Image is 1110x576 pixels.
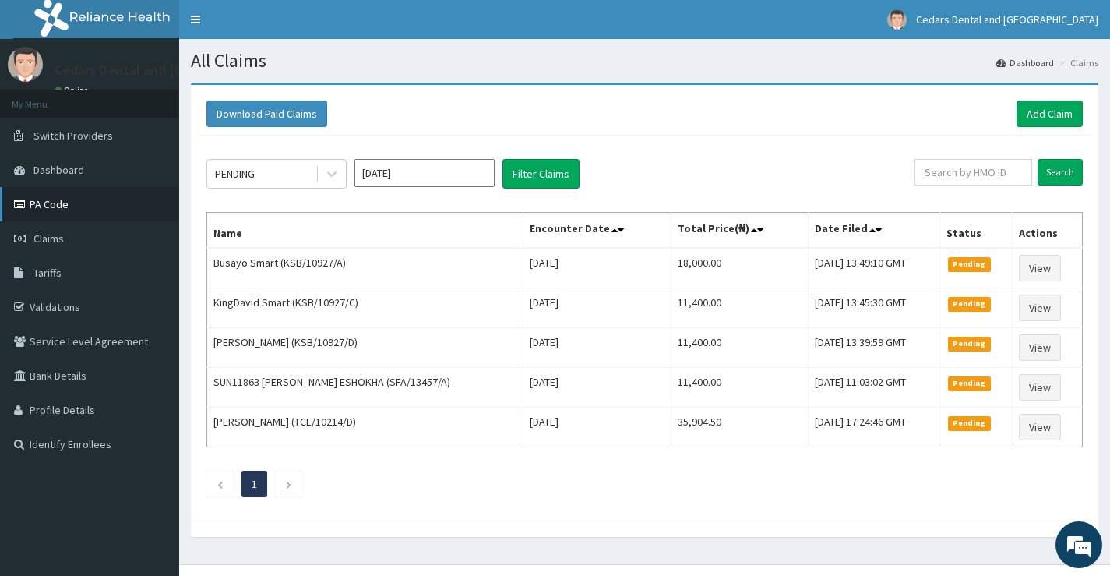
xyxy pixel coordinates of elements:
button: Download Paid Claims [206,101,327,127]
span: Pending [948,376,991,390]
span: Tariffs [33,266,62,280]
a: View [1019,255,1061,281]
th: Status [940,213,1013,249]
a: Online [55,85,92,96]
p: Cedars Dental and [GEOGRAPHIC_DATA] [55,63,298,77]
a: Next page [285,477,292,491]
td: [DATE] [523,328,671,368]
span: Cedars Dental and [GEOGRAPHIC_DATA] [916,12,1098,27]
td: [DATE] [523,288,671,328]
span: Pending [948,416,991,430]
a: Page 1 is your current page [252,477,257,491]
td: [DATE] 17:24:46 GMT [808,408,939,447]
span: Pending [948,257,991,271]
li: Claims [1055,56,1098,69]
td: [DATE] 13:45:30 GMT [808,288,939,328]
a: Dashboard [996,56,1054,69]
span: Pending [948,337,991,351]
td: KingDavid Smart (KSB/10927/C) [207,288,523,328]
th: Name [207,213,523,249]
a: View [1019,414,1061,440]
input: Search by HMO ID [914,159,1032,186]
td: [DATE] [523,408,671,447]
button: Filter Claims [502,159,580,189]
span: Claims [33,231,64,246]
a: Previous page [217,477,224,491]
td: 11,400.00 [671,288,808,328]
input: Search [1038,159,1083,186]
td: [PERSON_NAME] (TCE/10214/D) [207,408,523,447]
td: [DATE] 13:49:10 GMT [808,248,939,288]
a: Add Claim [1017,101,1083,127]
td: 35,904.50 [671,408,808,447]
td: 11,400.00 [671,368,808,408]
td: [PERSON_NAME] (KSB/10927/D) [207,328,523,368]
input: Select Month and Year [354,159,495,187]
a: View [1019,295,1061,321]
img: User Image [887,10,907,30]
img: User Image [8,47,43,82]
h1: All Claims [191,51,1098,71]
td: 11,400.00 [671,328,808,368]
a: View [1019,374,1061,401]
th: Encounter Date [523,213,671,249]
span: Dashboard [33,163,84,177]
td: SUN11863 [PERSON_NAME] ESHOKHA (SFA/13457/A) [207,368,523,408]
div: PENDING [215,166,255,182]
th: Total Price(₦) [671,213,808,249]
td: [DATE] 13:39:59 GMT [808,328,939,368]
td: [DATE] [523,368,671,408]
td: [DATE] [523,248,671,288]
td: Busayo Smart (KSB/10927/A) [207,248,523,288]
span: Switch Providers [33,129,113,143]
span: Pending [948,297,991,311]
td: [DATE] 11:03:02 GMT [808,368,939,408]
th: Date Filed [808,213,939,249]
th: Actions [1013,213,1083,249]
td: 18,000.00 [671,248,808,288]
a: View [1019,334,1061,361]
